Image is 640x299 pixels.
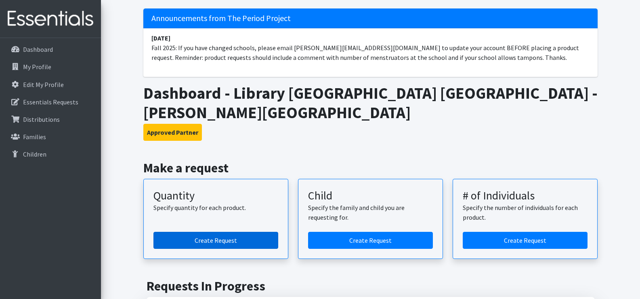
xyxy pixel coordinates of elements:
a: Create a request by quantity [153,232,278,249]
a: Create a request by number of individuals [463,232,588,249]
a: Create a request for a child or family [308,232,433,249]
a: Dashboard [3,41,98,57]
h3: Child [308,189,433,203]
h5: Announcements from The Period Project [143,8,598,28]
p: Essentials Requests [23,98,78,106]
p: My Profile [23,63,51,71]
li: Fall 2025: If you have changed schools, please email [PERSON_NAME][EMAIL_ADDRESS][DOMAIN_NAME] to... [143,28,598,67]
strong: [DATE] [151,34,170,42]
a: Distributions [3,111,98,127]
a: Children [3,146,98,162]
button: Approved Partner [143,124,202,141]
h2: Requests In Progress [147,278,595,294]
a: Edit My Profile [3,76,98,93]
h2: Make a request [143,160,598,176]
img: HumanEssentials [3,5,98,32]
h3: # of Individuals [463,189,588,203]
p: Distributions [23,115,60,123]
p: Edit My Profile [23,81,64,89]
p: Families [23,133,46,141]
p: Specify quantity for each product. [153,203,278,212]
p: Specify the family and child you are requesting for. [308,203,433,222]
h1: Dashboard - Library [GEOGRAPHIC_DATA] [GEOGRAPHIC_DATA] - [PERSON_NAME][GEOGRAPHIC_DATA] [143,83,598,122]
h3: Quantity [153,189,278,203]
p: Children [23,150,46,158]
p: Dashboard [23,45,53,53]
p: Specify the number of individuals for each product. [463,203,588,222]
a: Essentials Requests [3,94,98,110]
a: My Profile [3,59,98,75]
a: Families [3,129,98,145]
